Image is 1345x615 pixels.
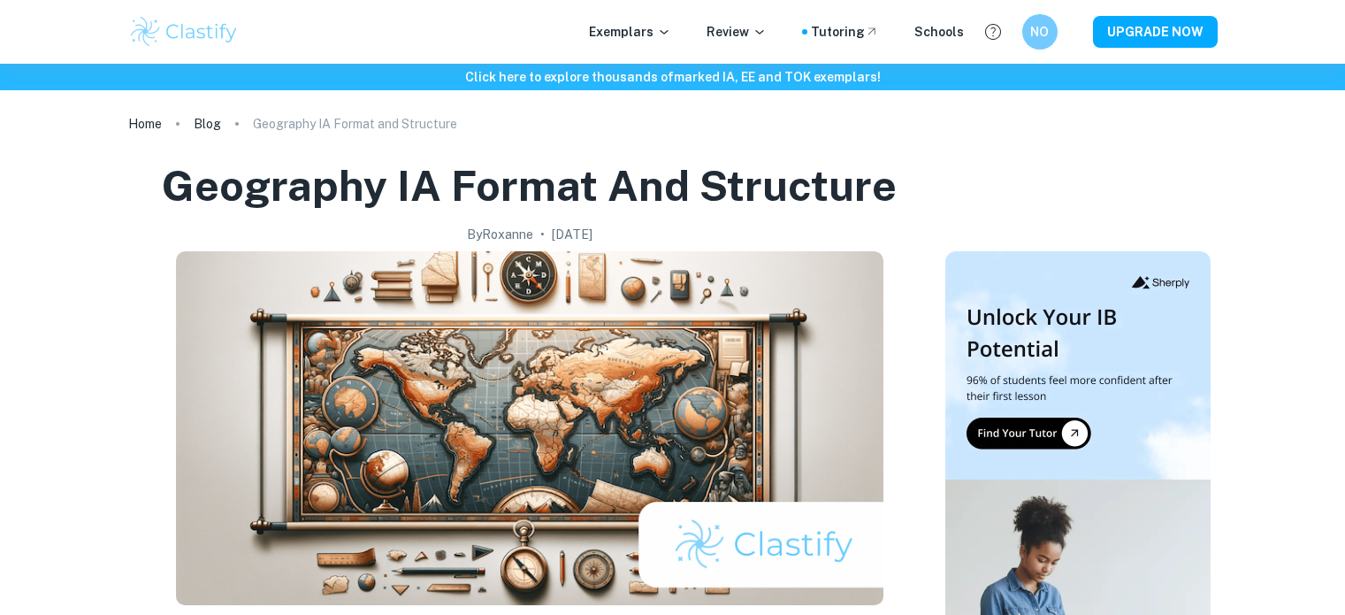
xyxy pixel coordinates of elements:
a: Schools [914,22,964,42]
h2: [DATE] [552,225,592,244]
h2: By Roxanne [467,225,533,244]
a: Tutoring [811,22,879,42]
img: Clastify logo [128,14,241,50]
h6: Click here to explore thousands of marked IA, EE and TOK exemplars ! [4,67,1341,87]
button: NO [1022,14,1058,50]
h1: Geography IA Format and Structure [162,158,897,214]
a: Home [128,111,162,136]
button: Help and Feedback [978,17,1008,47]
p: Exemplars [589,22,671,42]
a: Blog [194,111,221,136]
p: • [540,225,545,244]
p: Geography IA Format and Structure [253,114,457,134]
img: Geography IA Format and Structure cover image [176,251,883,605]
button: UPGRADE NOW [1093,16,1218,48]
p: Review [707,22,767,42]
h6: NO [1029,22,1050,42]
